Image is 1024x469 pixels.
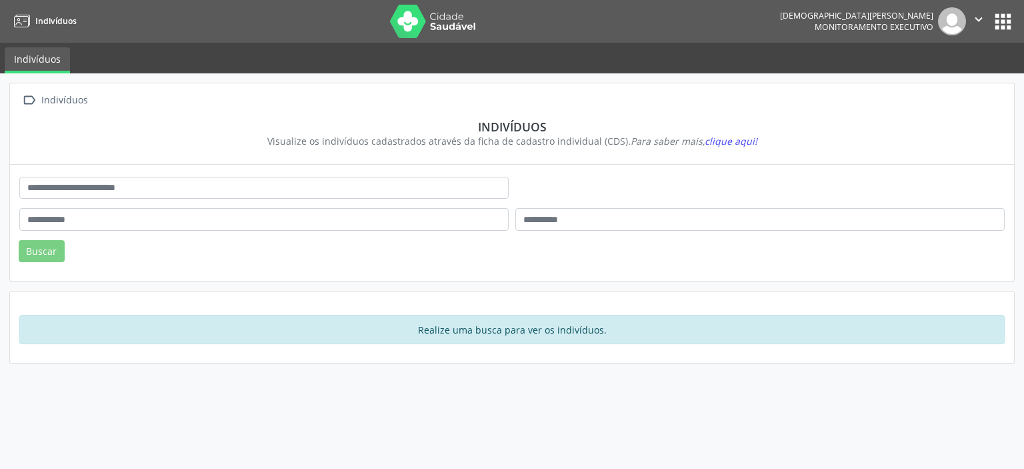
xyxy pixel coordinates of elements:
button: Buscar [19,240,65,263]
div: Indivíduos [29,119,995,134]
div: Indivíduos [39,91,90,110]
span: Monitoramento Executivo [815,21,933,33]
div: Realize uma busca para ver os indivíduos. [19,315,1005,344]
button: apps [991,10,1015,33]
span: Indivíduos [35,15,77,27]
i:  [971,12,986,27]
a: Indivíduos [5,47,70,73]
span: clique aqui! [705,135,757,147]
div: Visualize os indivíduos cadastrados através da ficha de cadastro individual (CDS). [29,134,995,148]
div: [DEMOGRAPHIC_DATA][PERSON_NAME] [780,10,933,21]
img: img [938,7,966,35]
i: Para saber mais, [631,135,757,147]
button:  [966,7,991,35]
a: Indivíduos [9,10,77,32]
i:  [19,91,39,110]
a:  Indivíduos [19,91,90,110]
